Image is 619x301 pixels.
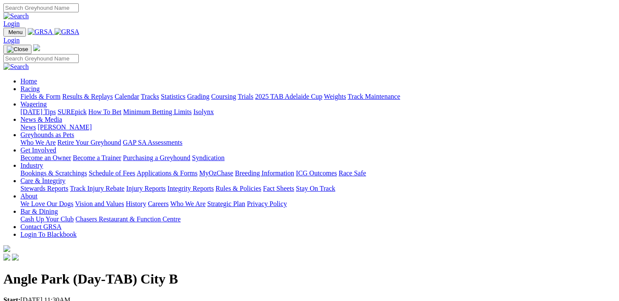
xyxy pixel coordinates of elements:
[3,37,20,44] a: Login
[247,200,287,207] a: Privacy Policy
[57,139,121,146] a: Retire Your Greyhound
[20,215,616,223] div: Bar & Dining
[338,169,366,177] a: Race Safe
[20,154,71,161] a: Become an Owner
[3,54,79,63] input: Search
[20,139,616,146] div: Greyhounds as Pets
[7,46,28,53] img: Close
[255,93,322,100] a: 2025 TAB Adelaide Cup
[20,108,616,116] div: Wagering
[20,200,73,207] a: We Love Our Dogs
[20,208,58,215] a: Bar & Dining
[263,185,294,192] a: Fact Sheets
[20,200,616,208] div: About
[161,93,186,100] a: Statistics
[75,200,124,207] a: Vision and Values
[3,63,29,71] img: Search
[20,77,37,85] a: Home
[123,108,192,115] a: Minimum Betting Limits
[73,154,121,161] a: Become a Trainer
[20,123,616,131] div: News & Media
[20,93,60,100] a: Fields & Form
[3,12,29,20] img: Search
[37,123,92,131] a: [PERSON_NAME]
[123,139,183,146] a: GAP SA Assessments
[115,93,139,100] a: Calendar
[75,215,181,223] a: Chasers Restaurant & Function Centre
[62,93,113,100] a: Results & Replays
[207,200,245,207] a: Strategic Plan
[20,108,56,115] a: [DATE] Tips
[141,93,159,100] a: Tracks
[324,93,346,100] a: Weights
[12,254,19,261] img: twitter.svg
[296,169,337,177] a: ICG Outcomes
[148,200,169,207] a: Careers
[199,169,233,177] a: MyOzChase
[89,169,135,177] a: Schedule of Fees
[3,45,32,54] button: Toggle navigation
[9,29,23,35] span: Menu
[70,185,124,192] a: Track Injury Rebate
[238,93,253,100] a: Trials
[20,93,616,100] div: Racing
[28,28,53,36] img: GRSA
[193,108,214,115] a: Isolynx
[33,44,40,51] img: logo-grsa-white.png
[123,154,190,161] a: Purchasing a Greyhound
[20,154,616,162] div: Get Involved
[20,177,66,184] a: Care & Integrity
[89,108,122,115] a: How To Bet
[20,100,47,108] a: Wagering
[20,169,87,177] a: Bookings & Scratchings
[20,215,74,223] a: Cash Up Your Club
[3,28,26,37] button: Toggle navigation
[20,85,40,92] a: Racing
[20,162,43,169] a: Industry
[126,185,166,192] a: Injury Reports
[235,169,294,177] a: Breeding Information
[187,93,209,100] a: Grading
[170,200,206,207] a: Who We Are
[126,200,146,207] a: History
[3,254,10,261] img: facebook.svg
[348,93,400,100] a: Track Maintenance
[20,231,77,238] a: Login To Blackbook
[20,185,68,192] a: Stewards Reports
[20,123,36,131] a: News
[57,108,86,115] a: SUREpick
[215,185,261,192] a: Rules & Policies
[192,154,224,161] a: Syndication
[20,223,61,230] a: Contact GRSA
[167,185,214,192] a: Integrity Reports
[20,169,616,177] div: Industry
[20,116,62,123] a: News & Media
[211,93,236,100] a: Coursing
[20,139,56,146] a: Who We Are
[54,28,80,36] img: GRSA
[3,20,20,27] a: Login
[137,169,198,177] a: Applications & Forms
[20,131,74,138] a: Greyhounds as Pets
[20,146,56,154] a: Get Involved
[296,185,335,192] a: Stay On Track
[3,3,79,12] input: Search
[20,185,616,192] div: Care & Integrity
[20,192,37,200] a: About
[3,271,616,287] h1: Angle Park (Day-TAB) City B
[3,245,10,252] img: logo-grsa-white.png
